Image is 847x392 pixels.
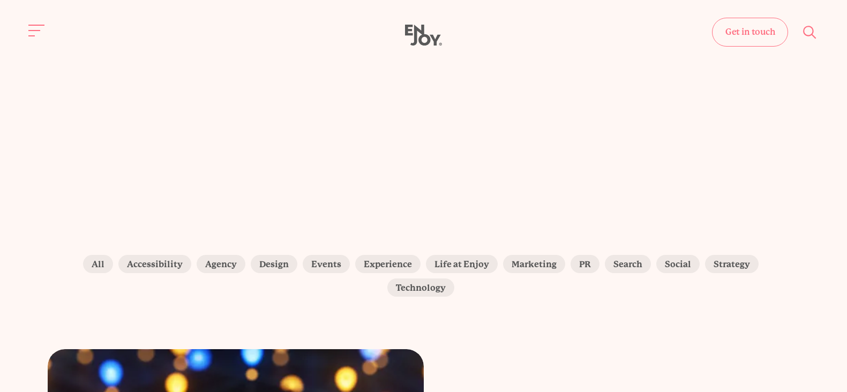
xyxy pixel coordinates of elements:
[799,21,821,43] button: Site search
[656,255,700,273] label: Social
[118,255,191,273] label: Accessibility
[605,255,651,273] label: Search
[503,255,565,273] label: Marketing
[571,255,599,273] label: PR
[303,255,350,273] label: Events
[426,255,498,273] label: Life at Enjoy
[251,255,297,273] label: Design
[705,255,759,273] label: Strategy
[197,255,245,273] label: Agency
[712,18,788,47] a: Get in touch
[387,278,454,297] label: Technology
[83,255,113,273] label: All
[355,255,421,273] label: Experience
[26,19,48,42] button: Site navigation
